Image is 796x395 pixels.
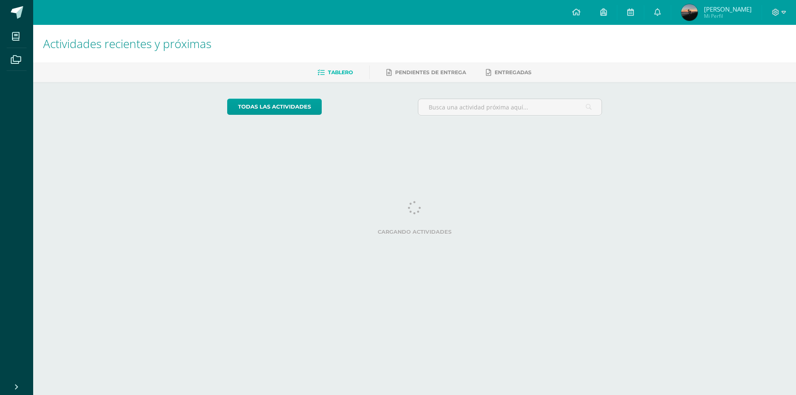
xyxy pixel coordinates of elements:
[704,5,752,13] span: [PERSON_NAME]
[328,69,353,75] span: Tablero
[386,66,466,79] a: Pendientes de entrega
[227,99,322,115] a: todas las Actividades
[318,66,353,79] a: Tablero
[681,4,698,21] img: adda248ed197d478fb388b66fa81bb8e.png
[704,12,752,19] span: Mi Perfil
[395,69,466,75] span: Pendientes de entrega
[486,66,531,79] a: Entregadas
[227,229,602,235] label: Cargando actividades
[495,69,531,75] span: Entregadas
[43,36,211,51] span: Actividades recientes y próximas
[418,99,602,115] input: Busca una actividad próxima aquí...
